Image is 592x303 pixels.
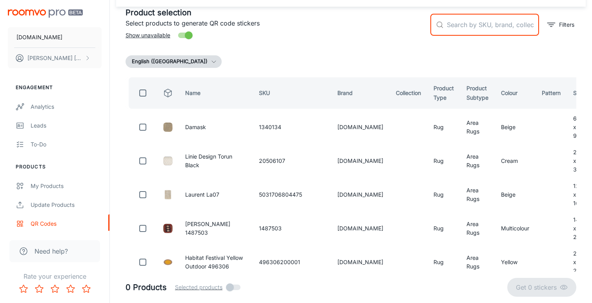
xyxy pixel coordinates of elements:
[495,179,536,210] td: Beige
[331,179,390,210] td: [DOMAIN_NAME]
[495,77,536,109] th: Colour
[179,247,253,277] td: Habitat Festival Yellow Outdoor 496306
[460,179,495,210] td: Area Rugs
[31,281,47,297] button: Rate 2 star
[126,55,222,68] button: English ([GEOGRAPHIC_DATA])
[253,146,331,176] td: 20506107
[31,121,102,130] div: Leads
[460,146,495,176] td: Area Rugs
[8,9,83,18] img: Roomvo PRO Beta
[126,18,424,28] p: Select products to generate QR code stickers
[253,247,331,277] td: 496306200001
[447,14,539,36] input: Search by SKU, brand, collection...
[460,112,495,142] td: Area Rugs
[331,146,390,176] td: [DOMAIN_NAME]
[460,77,495,109] th: Product Subtype
[126,281,167,293] h5: 0 Products
[126,7,424,18] h5: Product selection
[495,213,536,244] td: Multicolour
[495,112,536,142] td: Beige
[179,112,253,142] td: Damask
[536,77,567,109] th: Pattern
[253,112,331,142] td: 1340134
[331,213,390,244] td: [DOMAIN_NAME]
[460,213,495,244] td: Area Rugs
[179,146,253,176] td: Linie Design Torun Black
[31,102,102,111] div: Analytics
[8,27,102,47] button: [DOMAIN_NAME]
[545,18,576,31] button: filter
[6,272,103,281] p: Rate your experience
[175,283,222,292] span: Selected products
[495,146,536,176] td: Cream
[427,179,460,210] td: Rug
[427,247,460,277] td: Rug
[179,77,253,109] th: Name
[78,281,94,297] button: Rate 5 star
[126,31,170,40] span: Show unavailable
[16,281,31,297] button: Rate 1 star
[390,77,427,109] th: Collection
[31,219,102,228] div: QR Codes
[31,140,102,149] div: To-do
[427,77,460,109] th: Product Type
[16,33,62,42] p: [DOMAIN_NAME]
[27,54,83,62] p: [PERSON_NAME] [PERSON_NAME]
[331,247,390,277] td: [DOMAIN_NAME]
[331,77,390,109] th: Brand
[35,246,68,256] span: Need help?
[427,112,460,142] td: Rug
[179,213,253,244] td: [PERSON_NAME] 1487503
[253,213,331,244] td: 1487503
[47,281,63,297] button: Rate 3 star
[63,281,78,297] button: Rate 4 star
[427,213,460,244] td: Rug
[31,182,102,190] div: My Products
[253,179,331,210] td: 5031706804475
[427,146,460,176] td: Rug
[8,48,102,68] button: [PERSON_NAME] [PERSON_NAME]
[179,179,253,210] td: Laurent La07
[559,20,574,29] p: Filters
[253,77,331,109] th: SKU
[460,247,495,277] td: Area Rugs
[495,247,536,277] td: Yellow
[31,201,102,209] div: Update Products
[331,112,390,142] td: [DOMAIN_NAME]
